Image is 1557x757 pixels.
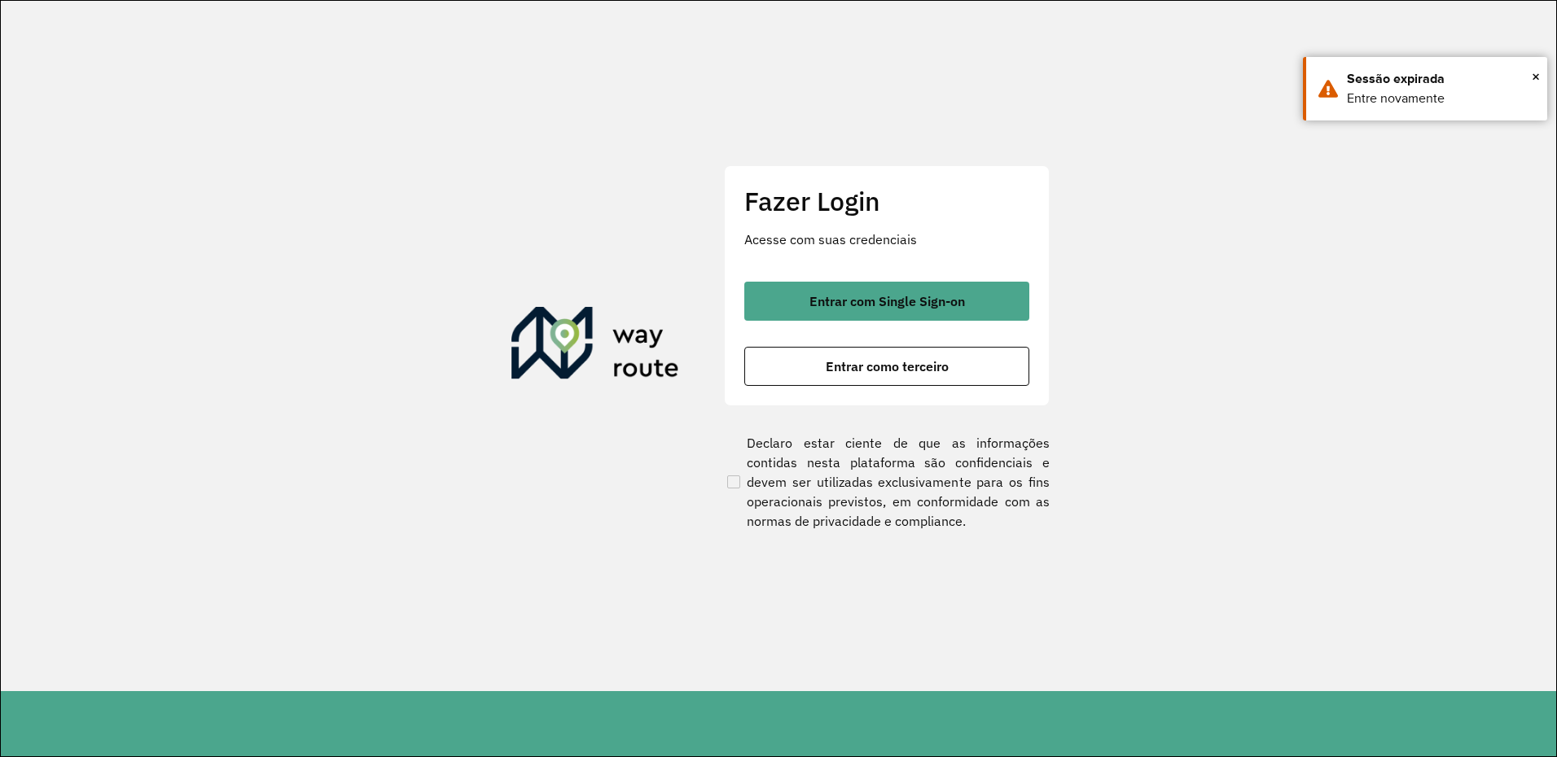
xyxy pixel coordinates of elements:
[744,347,1029,386] button: button
[724,433,1050,531] label: Declaro estar ciente de que as informações contidas nesta plataforma são confidenciais e devem se...
[826,360,949,373] span: Entrar como terceiro
[511,307,679,385] img: Roteirizador AmbevTech
[1532,64,1540,89] span: ×
[744,282,1029,321] button: button
[744,230,1029,249] p: Acesse com suas credenciais
[1532,64,1540,89] button: Close
[809,295,965,308] span: Entrar com Single Sign-on
[744,186,1029,217] h2: Fazer Login
[1347,69,1535,89] div: Sessão expirada
[1347,89,1535,108] div: Entre novamente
